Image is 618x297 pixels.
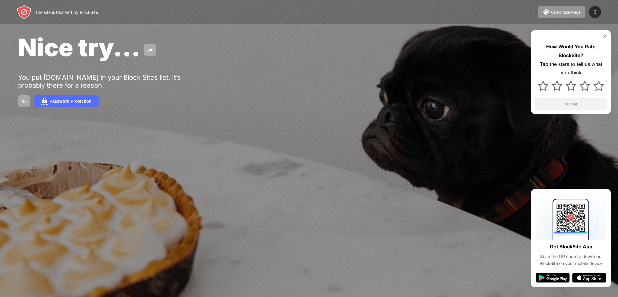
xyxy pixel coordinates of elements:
img: menu-icon.svg [591,8,599,16]
img: star.svg [566,81,576,91]
img: pallet.svg [543,8,550,16]
img: qrcode.svg [536,194,606,240]
img: password.svg [41,98,48,105]
button: Password Protection [34,95,99,107]
button: Submit [535,98,607,110]
div: How Would You Rate BlockSite? [535,42,607,60]
img: app-store.svg [572,273,606,282]
div: Scan the QR code to download BlockSite on your mobile device [536,253,606,267]
div: You put [DOMAIN_NAME] in your Block Sites list. It’s probably there for a reason. [18,73,205,89]
img: share.svg [146,47,154,54]
img: back.svg [21,98,28,105]
span: Nice try... [18,33,140,62]
img: star.svg [594,81,604,91]
button: Customize Page [538,6,585,18]
img: star.svg [580,81,590,91]
div: Tap the stars to tell us what you think [535,60,607,77]
img: star.svg [552,81,562,91]
div: The site is blocked by BlockSite [35,10,98,15]
img: google-play.svg [536,273,570,282]
img: rate-us-close.svg [602,34,607,39]
img: star.svg [538,81,548,91]
div: Customize Page [551,10,581,15]
img: header-logo.svg [17,5,31,19]
div: Password Protection [49,99,91,104]
div: Get BlockSite App [550,242,592,251]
